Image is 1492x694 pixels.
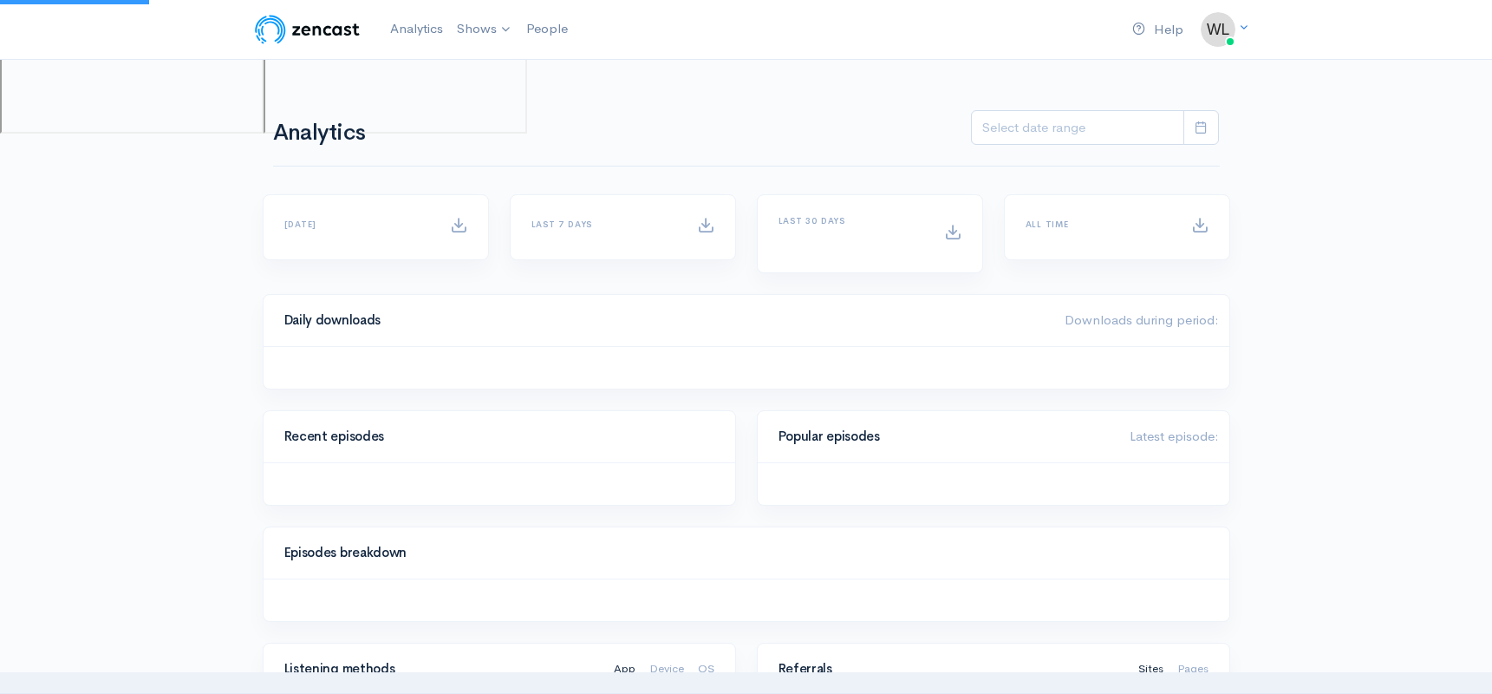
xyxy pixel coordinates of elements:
a: People [519,10,575,48]
h4: Referrals [779,662,1117,677]
h4: Popular episodes [779,429,1109,444]
a: Help [1125,11,1190,49]
h6: Last 7 days [531,219,676,229]
input: analytics date range selector [971,110,1184,146]
h4: Episodes breakdown [284,546,1198,560]
h4: Recent episodes [284,429,704,444]
span: Latest episode: [1130,428,1219,444]
h6: All time [1026,219,1170,229]
span: Downloads during period: [1065,311,1219,328]
img: ... [1201,12,1235,47]
img: ZenCast Logo [252,12,362,47]
a: Shows [450,10,519,49]
h4: Listening methods [284,662,593,677]
h6: Last 30 days [779,216,923,226]
a: Analytics [383,10,450,48]
h4: Daily downloads [284,313,1044,328]
h6: [DATE] [284,219,429,229]
h1: Analytics [273,121,414,146]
